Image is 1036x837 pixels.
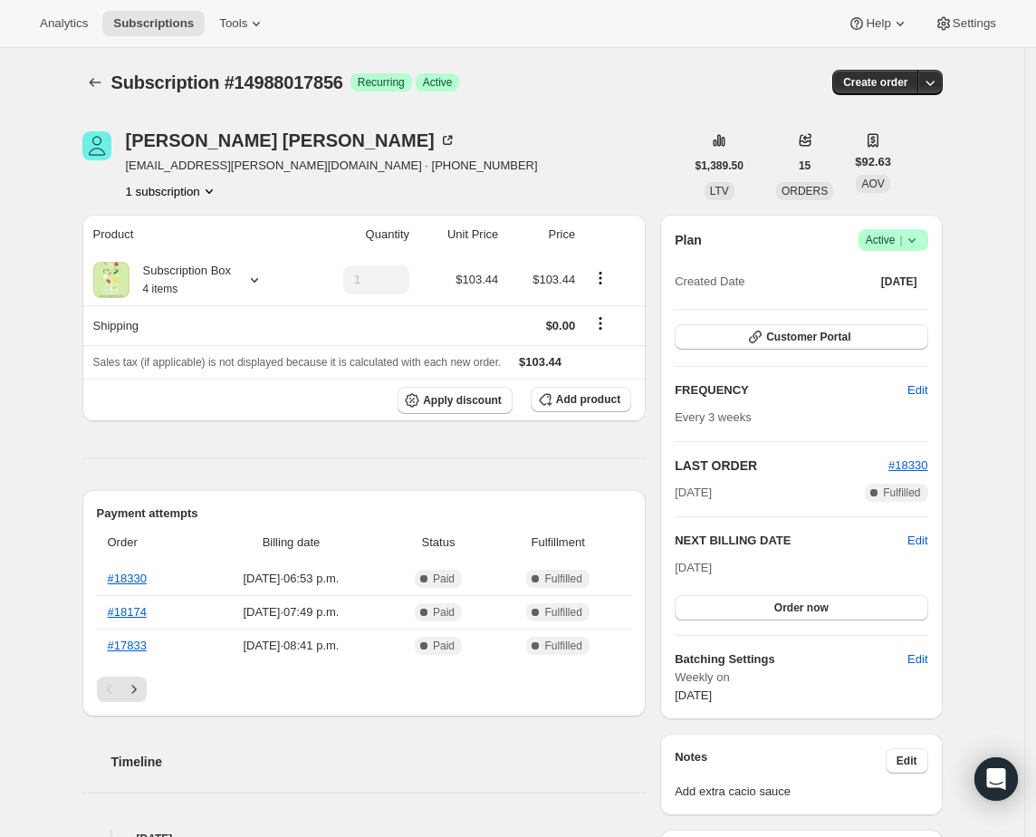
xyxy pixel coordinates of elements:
a: #17833 [108,639,147,652]
span: Order now [774,601,829,615]
span: [DATE] [675,484,712,502]
button: Edit [886,748,928,774]
a: #18330 [888,458,927,472]
h2: Payment attempts [97,505,632,523]
span: Created Date [675,273,744,291]
button: Settings [924,11,1007,36]
span: Apply discount [423,393,502,408]
th: Unit Price [415,215,504,255]
span: $103.44 [456,273,498,286]
span: Status [392,534,484,552]
img: product img [93,262,129,298]
button: [DATE] [870,269,928,294]
button: Order now [675,595,927,621]
span: Paid [433,639,455,653]
span: Tools [219,16,247,31]
span: Fulfilled [883,486,920,500]
span: [DATE] · 07:49 p.m. [201,603,381,621]
button: Create order [832,70,918,95]
h6: Batching Settings [675,650,907,669]
th: Quantity [304,215,415,255]
h2: Plan [675,231,702,249]
span: Edit [907,381,927,399]
span: [DATE] [881,274,917,289]
button: Help [837,11,919,36]
span: Fulfilled [544,639,581,653]
button: Analytics [29,11,99,36]
span: [DATE] [675,688,712,702]
span: ORDERS [782,185,828,197]
button: 15 [788,153,821,178]
span: Create order [843,75,907,90]
h3: Notes [675,748,886,774]
button: Edit [897,376,938,405]
span: $1,389.50 [695,159,743,173]
th: Shipping [82,305,304,345]
span: $0.00 [546,319,576,332]
span: Add extra cacio sauce [675,783,927,801]
span: LTV [710,185,729,197]
span: Fulfillment [495,534,620,552]
span: Analytics [40,16,88,31]
span: Paid [433,605,455,620]
div: Open Intercom Messenger [974,757,1018,801]
h2: FREQUENCY [675,381,907,399]
span: Recurring [358,75,405,90]
span: $92.63 [855,153,891,171]
span: Settings [953,16,996,31]
span: [DATE] · 06:53 p.m. [201,570,381,588]
span: [DATE] [675,561,712,574]
div: Subscription Box [129,262,232,298]
a: #18174 [108,605,147,619]
span: $103.44 [519,355,561,369]
button: Product actions [586,268,615,288]
button: Subscriptions [102,11,205,36]
button: Edit [897,645,938,674]
h2: Timeline [111,753,647,771]
a: #18330 [108,572,147,585]
span: $103.44 [532,273,575,286]
button: Next [121,677,147,702]
button: Edit [907,532,927,550]
button: $1,389.50 [685,153,754,178]
h2: LAST ORDER [675,457,888,475]
button: #18330 [888,457,927,475]
button: Apply discount [398,387,513,414]
span: Marcia Madsen [82,131,111,160]
span: Add product [556,392,620,407]
span: Sales tax (if applicable) is not displayed because it is calculated with each new order. [93,356,502,369]
span: Every 3 weeks [675,410,752,424]
span: 15 [799,159,811,173]
h2: NEXT BILLING DATE [675,532,907,550]
span: [EMAIL_ADDRESS][PERSON_NAME][DOMAIN_NAME] · [PHONE_NUMBER] [126,157,538,175]
span: Active [423,75,453,90]
button: Shipping actions [586,313,615,333]
span: Weekly on [675,669,927,687]
span: Help [866,16,890,31]
button: Subscriptions [82,70,108,95]
span: | [899,233,902,247]
span: Customer Portal [766,330,850,344]
span: Billing date [201,534,381,552]
button: Customer Portal [675,324,927,350]
button: Add product [531,387,631,412]
span: Paid [433,572,455,586]
span: Edit [897,754,917,768]
button: Tools [208,11,276,36]
nav: Pagination [97,677,632,702]
span: Subscriptions [113,16,194,31]
span: AOV [861,178,884,190]
span: Fulfilled [544,605,581,620]
th: Product [82,215,304,255]
div: [PERSON_NAME] [PERSON_NAME] [126,131,456,149]
span: Subscription #14988017856 [111,72,343,92]
button: Product actions [126,182,218,200]
span: [DATE] · 08:41 p.m. [201,637,381,655]
span: Edit [907,650,927,669]
th: Order [97,523,197,563]
span: Active [866,231,921,249]
small: 4 items [143,283,178,295]
th: Price [504,215,580,255]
